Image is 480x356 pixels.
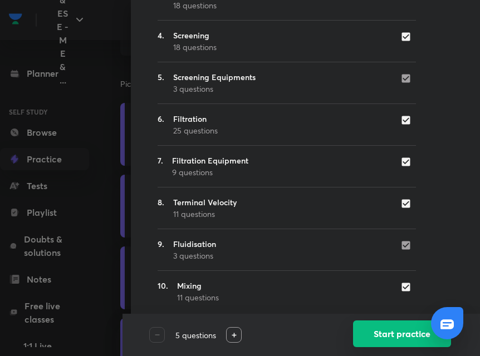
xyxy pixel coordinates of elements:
[165,329,226,341] p: 5 questions
[173,208,237,220] p: 11 questions
[173,196,237,208] h5: Terminal Velocity
[158,71,164,95] h5: 5.
[155,334,160,335] img: decrease
[173,250,216,261] p: 3 questions
[173,238,216,250] h5: Fluidisation
[172,166,248,178] p: 9 questions
[172,155,248,166] h5: Filtration Equipment
[173,113,218,125] h5: Filtration
[173,29,217,41] h5: Screening
[158,280,168,303] h5: 10.
[158,113,164,136] h5: 6.
[177,291,219,303] p: 11 questions
[158,29,164,53] h5: 4.
[232,333,237,338] img: increase
[158,238,164,261] h5: 9.
[177,280,219,291] h5: Mixing
[173,71,256,83] h5: Screening Equipments
[158,155,163,178] h5: 7.
[158,196,164,220] h5: 8.
[353,320,451,347] button: Start practice
[173,83,256,95] p: 3 questions
[173,41,217,53] p: 18 questions
[173,125,218,136] p: 25 questions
